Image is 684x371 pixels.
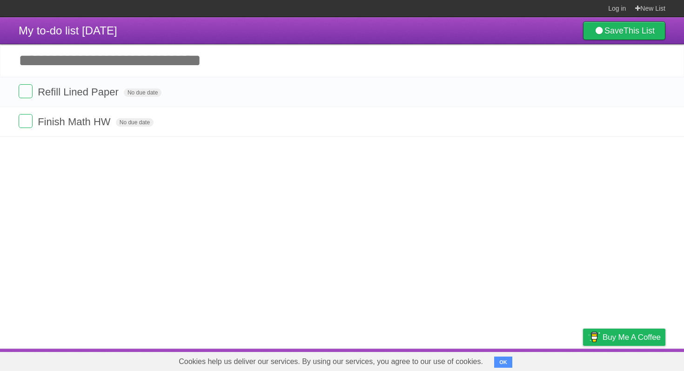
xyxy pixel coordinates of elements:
[124,88,161,97] span: No due date
[494,357,512,368] button: OK
[459,351,479,369] a: About
[19,114,33,128] label: Done
[38,116,113,128] span: Finish Math HW
[571,351,595,369] a: Privacy
[583,329,665,346] a: Buy me a coffee
[116,118,154,127] span: No due date
[19,24,117,37] span: My to-do list [DATE]
[169,352,492,371] span: Cookies help us deliver our services. By using our services, you agree to our use of cookies.
[603,329,661,345] span: Buy me a coffee
[588,329,600,345] img: Buy me a coffee
[38,86,121,98] span: Refill Lined Paper
[607,351,665,369] a: Suggest a feature
[490,351,528,369] a: Developers
[539,351,560,369] a: Terms
[19,84,33,98] label: Done
[624,26,655,35] b: This List
[583,21,665,40] a: SaveThis List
